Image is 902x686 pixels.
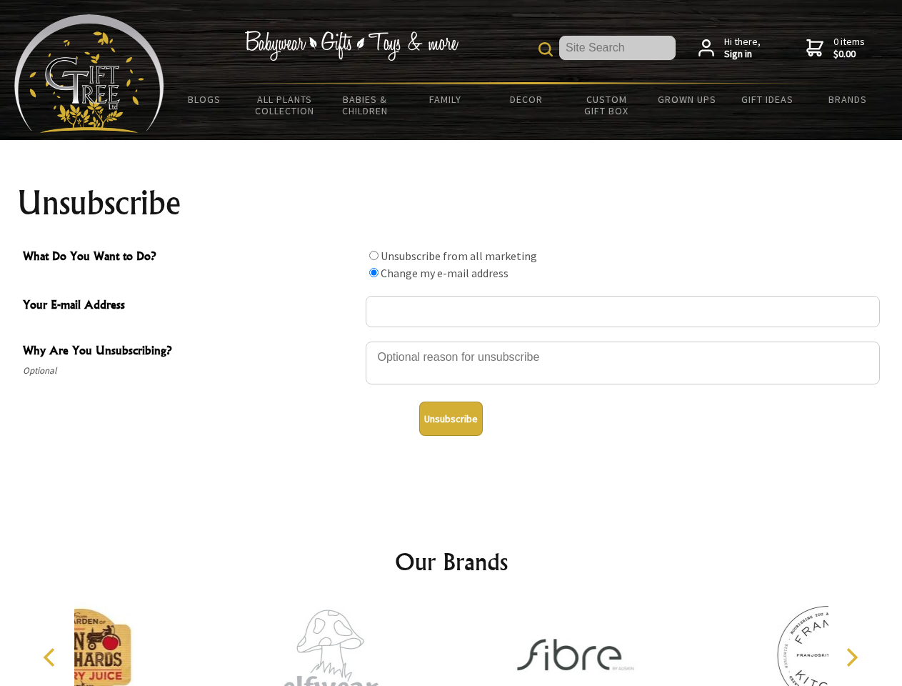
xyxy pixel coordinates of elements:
a: Hi there,Sign in [698,36,761,61]
a: 0 items$0.00 [806,36,865,61]
span: Optional [23,362,359,379]
input: What Do You Want to Do? [369,268,379,277]
a: Decor [486,84,566,114]
span: Hi there, [724,36,761,61]
button: Previous [36,642,67,673]
input: Your E-mail Address [366,296,880,327]
strong: $0.00 [833,48,865,61]
img: product search [538,42,553,56]
img: Babyware - Gifts - Toys and more... [14,14,164,133]
a: Family [406,84,486,114]
h2: Our Brands [29,545,874,579]
img: Babywear - Gifts - Toys & more [244,31,458,61]
span: Why Are You Unsubscribing? [23,342,359,362]
strong: Sign in [724,48,761,61]
a: Brands [808,84,888,114]
input: What Do You Want to Do? [369,251,379,260]
span: 0 items [833,35,865,61]
a: Babies & Children [325,84,406,126]
label: Change my e-mail address [381,266,508,280]
input: Site Search [559,36,676,60]
button: Unsubscribe [419,402,483,436]
a: Gift Ideas [727,84,808,114]
a: Grown Ups [646,84,727,114]
textarea: Why Are You Unsubscribing? [366,342,880,384]
button: Next [836,642,867,673]
label: Unsubscribe from all marketing [381,249,537,263]
a: BLOGS [164,84,245,114]
h1: Unsubscribe [17,186,886,220]
a: Custom Gift Box [566,84,647,126]
a: All Plants Collection [245,84,326,126]
span: What Do You Want to Do? [23,247,359,268]
span: Your E-mail Address [23,296,359,317]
